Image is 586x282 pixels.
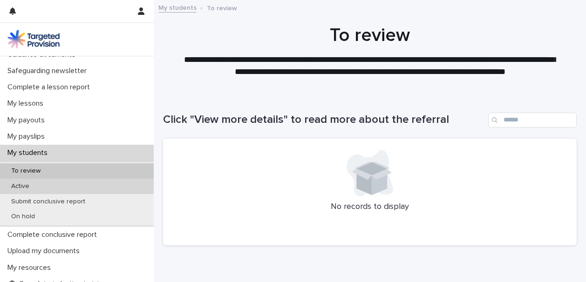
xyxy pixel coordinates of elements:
p: Submit conclusive report [4,198,93,206]
p: My payslips [4,132,52,141]
h1: Click "View more details" to read more about the referral [163,113,484,127]
p: No records to display [174,202,566,212]
p: Active [4,182,37,190]
p: My resources [4,263,58,272]
p: My students [4,148,55,157]
img: M5nRWzHhSzIhMunXDL62 [7,30,60,48]
p: Complete a lesson report [4,83,97,92]
p: On hold [4,213,42,221]
p: Safeguarding newsletter [4,67,94,75]
a: My students [158,2,197,13]
p: My payouts [4,116,52,125]
input: Search [488,113,577,128]
p: To review [4,167,48,175]
h1: To review [163,24,577,47]
p: Upload my documents [4,247,87,255]
p: To review [207,2,237,13]
p: Complete conclusive report [4,230,104,239]
p: My lessons [4,99,51,108]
